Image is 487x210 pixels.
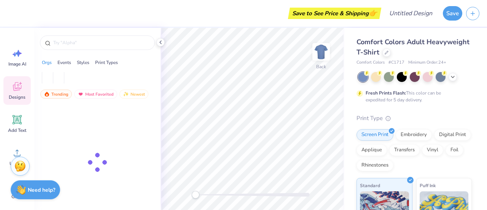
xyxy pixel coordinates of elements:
[369,8,377,18] span: 👉
[356,160,393,171] div: Rhinestones
[356,144,387,156] div: Applique
[57,59,71,66] div: Events
[8,127,26,133] span: Add Text
[192,191,199,199] div: Accessibility label
[420,181,436,189] span: Puff Ink
[396,129,432,141] div: Embroidery
[42,59,52,66] div: Orgs
[44,91,50,97] img: trending.gif
[290,8,379,19] div: Save to See Price & Shipping
[9,94,25,100] span: Designs
[389,144,420,156] div: Transfers
[443,6,462,21] button: Save
[422,144,443,156] div: Vinyl
[78,91,84,97] img: most_fav.gif
[388,59,404,66] span: # C1717
[434,129,471,141] div: Digital Print
[356,37,469,57] span: Comfort Colors Adult Heavyweight T-Shirt
[356,59,385,66] span: Comfort Colors
[53,39,150,46] input: Try "Alpha"
[28,186,55,194] strong: Need help?
[10,160,25,167] span: Upload
[123,91,129,97] img: newest.gif
[8,61,26,67] span: Image AI
[40,90,72,99] div: Trending
[316,63,326,70] div: Back
[446,144,463,156] div: Foil
[360,181,380,189] span: Standard
[119,90,148,99] div: Newest
[74,90,117,99] div: Most Favorited
[95,59,118,66] div: Print Types
[356,114,472,123] div: Print Type
[356,129,393,141] div: Screen Print
[314,44,329,59] img: Back
[383,6,439,21] input: Untitled Design
[366,90,459,103] div: This color can be expedited for 5 day delivery.
[77,59,89,66] div: Styles
[366,90,406,96] strong: Fresh Prints Flash:
[408,59,446,66] span: Minimum Order: 24 +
